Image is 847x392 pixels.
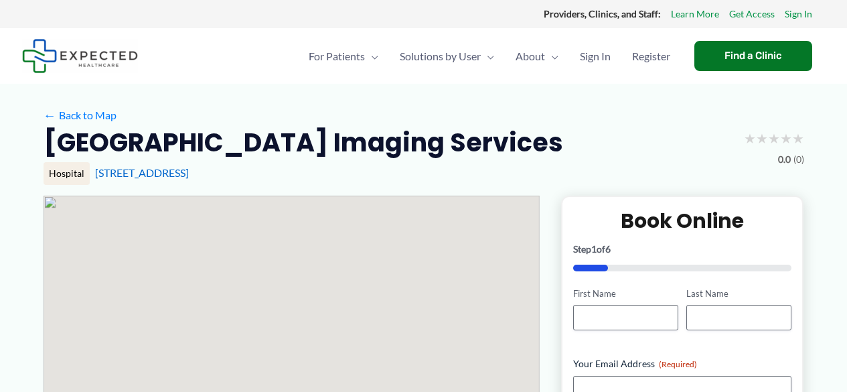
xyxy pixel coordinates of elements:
[569,33,621,80] a: Sign In
[573,208,792,234] h2: Book Online
[793,151,804,168] span: (0)
[309,33,365,80] span: For Patients
[756,126,768,151] span: ★
[365,33,378,80] span: Menu Toggle
[659,359,697,369] span: (Required)
[729,5,775,23] a: Get Access
[671,5,719,23] a: Learn More
[389,33,505,80] a: Solutions by UserMenu Toggle
[792,126,804,151] span: ★
[632,33,670,80] span: Register
[694,41,812,71] a: Find a Clinic
[573,357,792,371] label: Your Email Address
[95,166,189,179] a: [STREET_ADDRESS]
[605,243,611,255] span: 6
[573,287,678,300] label: First Name
[778,151,791,168] span: 0.0
[298,33,389,80] a: For PatientsMenu Toggle
[780,126,792,151] span: ★
[785,5,812,23] a: Sign In
[621,33,681,80] a: Register
[591,243,597,255] span: 1
[505,33,569,80] a: AboutMenu Toggle
[44,162,90,185] div: Hospital
[768,126,780,151] span: ★
[44,105,117,125] a: ←Back to Map
[545,33,558,80] span: Menu Toggle
[44,126,563,159] h2: [GEOGRAPHIC_DATA] Imaging Services
[573,245,792,254] p: Step of
[298,33,681,80] nav: Primary Site Navigation
[516,33,545,80] span: About
[400,33,481,80] span: Solutions by User
[544,8,661,19] strong: Providers, Clinics, and Staff:
[580,33,611,80] span: Sign In
[22,39,138,73] img: Expected Healthcare Logo - side, dark font, small
[481,33,494,80] span: Menu Toggle
[686,287,791,300] label: Last Name
[44,109,56,121] span: ←
[744,126,756,151] span: ★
